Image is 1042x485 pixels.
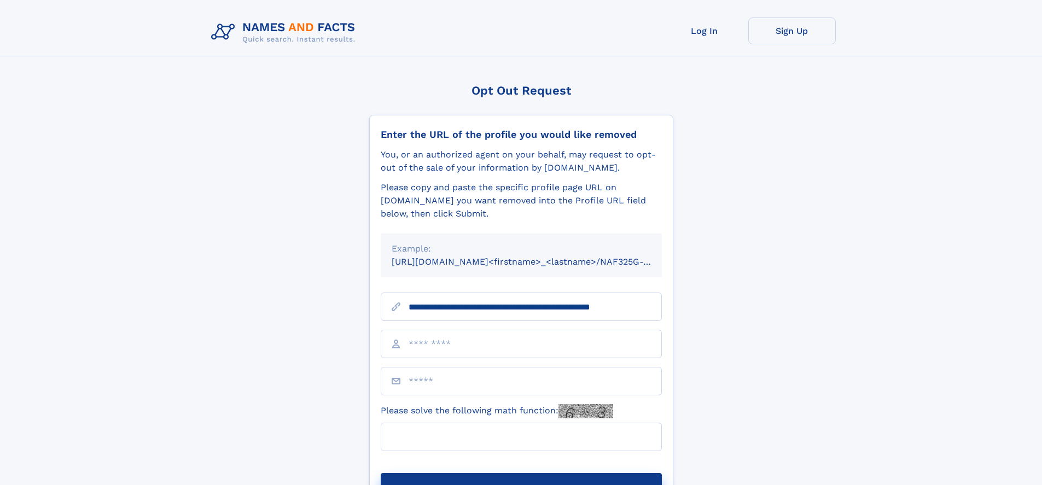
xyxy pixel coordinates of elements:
label: Please solve the following math function: [381,404,613,418]
a: Sign Up [748,17,836,44]
div: Enter the URL of the profile you would like removed [381,128,662,141]
div: Example: [392,242,651,255]
small: [URL][DOMAIN_NAME]<firstname>_<lastname>/NAF325G-xxxxxxxx [392,256,683,267]
a: Log In [661,17,748,44]
img: Logo Names and Facts [207,17,364,47]
div: Opt Out Request [369,84,673,97]
div: Please copy and paste the specific profile page URL on [DOMAIN_NAME] you want removed into the Pr... [381,181,662,220]
div: You, or an authorized agent on your behalf, may request to opt-out of the sale of your informatio... [381,148,662,174]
